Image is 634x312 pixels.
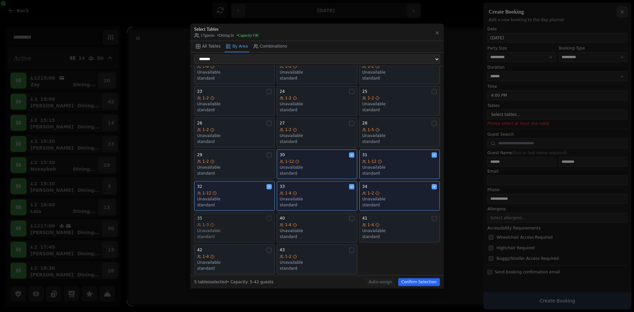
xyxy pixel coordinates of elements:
[197,70,272,75] div: Unavailable
[280,107,354,113] div: standard
[194,26,259,33] h3: Select Tables
[202,95,209,101] span: 1-2
[362,133,437,138] div: Unavailable
[362,121,367,126] span: 28
[277,244,357,274] button: 431-2Unavailablestandard
[202,127,209,132] span: 1-2
[359,86,440,116] button: 251-2Unavailablestandard
[362,202,437,208] div: standard
[368,95,374,101] span: 1-2
[362,101,437,107] div: Unavailable
[280,121,285,126] span: 27
[280,247,285,253] span: 43
[368,127,374,132] span: 1-5
[237,33,259,38] span: • Capacity OK
[362,107,437,113] div: standard
[362,139,437,144] div: standard
[202,254,209,259] span: 1-4
[197,266,272,271] div: standard
[280,196,354,202] div: Unavailable
[366,278,396,286] button: Auto-assign
[277,86,357,116] button: 241-2Unavailablestandard
[225,41,249,52] button: By Area
[277,118,357,147] button: 271-2Unavailablestandard
[197,234,272,239] div: standard
[277,54,357,84] button: 211-2Unavailablestandard
[285,127,292,132] span: 1-2
[280,152,285,157] span: 30
[280,76,354,81] div: standard
[280,139,354,144] div: standard
[277,181,357,211] button: 331-4Unavailablestandard
[202,159,209,164] span: 1-2
[285,159,294,164] span: 1-12
[280,70,354,75] div: Unavailable
[202,64,209,69] span: 1-8
[398,278,440,286] button: Confirm Selection
[194,280,273,284] span: 5 tables selected • Capacity: 5-42 guests
[280,228,354,233] div: Unavailable
[362,234,437,239] div: standard
[280,165,354,170] div: Unavailable
[280,133,354,138] div: Unavailable
[194,213,275,242] button: 351-3Unavailablestandard
[359,118,440,147] button: 281-5Unavailablestandard
[197,216,202,221] span: 35
[362,89,367,94] span: 25
[368,159,376,164] span: 1-12
[252,41,289,52] button: Combinations
[285,254,292,259] span: 1-2
[197,247,202,253] span: 42
[194,149,275,179] button: 291-2Unavailablestandard
[280,266,354,271] div: standard
[280,202,354,208] div: standard
[197,202,272,208] div: standard
[194,181,275,211] button: 321-12Unavailablestandard
[202,191,211,196] span: 1-12
[280,234,354,239] div: standard
[359,213,440,242] button: 411-4Unavailablestandard
[197,165,272,170] div: Unavailable
[362,228,437,233] div: Unavailable
[197,101,272,107] div: Unavailable
[217,33,234,38] span: • Dining In
[202,222,209,227] span: 1-3
[197,184,202,189] span: 32
[280,260,354,265] div: Unavailable
[285,222,292,227] span: 1-4
[197,171,272,176] div: standard
[362,184,367,189] span: 34
[277,149,357,179] button: 301-12Unavailablestandard
[362,196,437,202] div: Unavailable
[368,191,374,196] span: 1-2
[194,118,275,147] button: 261-2Unavailablestandard
[359,149,440,179] button: 311-12Unavailablestandard
[368,222,374,227] span: 1-4
[197,228,272,233] div: Unavailable
[197,89,202,94] span: 23
[285,191,292,196] span: 1-4
[197,152,202,157] span: 29
[197,133,272,138] div: Unavailable
[280,184,285,189] span: 33
[194,244,275,274] button: 421-4Unavailablestandard
[362,70,437,75] div: Unavailable
[362,76,437,81] div: standard
[194,33,215,38] span: 17 guests
[280,89,285,94] span: 24
[280,216,285,221] span: 40
[362,216,367,221] span: 41
[362,152,367,157] span: 31
[362,165,437,170] div: Unavailable
[194,54,275,84] button: 201-8Unavailablestandard
[194,41,222,52] button: All Tables
[277,213,357,242] button: 401-4Unavailablestandard
[197,76,272,81] div: standard
[280,171,354,176] div: standard
[285,64,292,69] span: 1-2
[197,196,272,202] div: Unavailable
[368,64,374,69] span: 1-2
[362,171,437,176] div: standard
[194,86,275,116] button: 231-2Unavailablestandard
[285,95,292,101] span: 1-2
